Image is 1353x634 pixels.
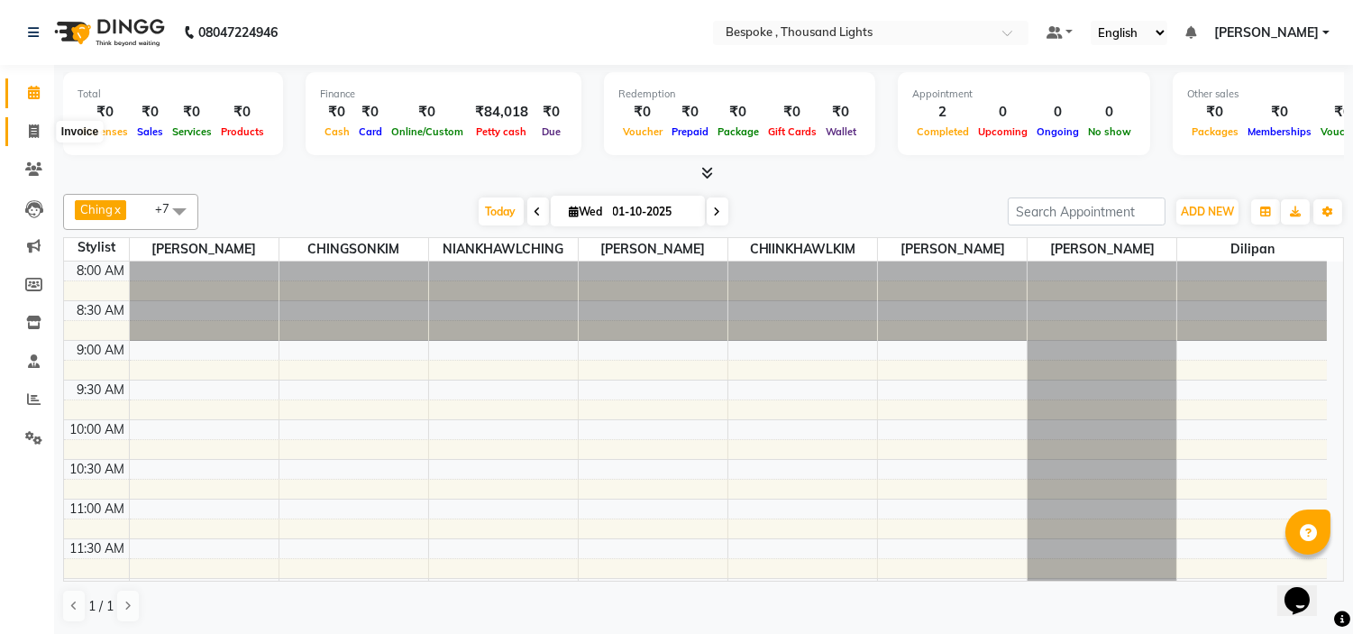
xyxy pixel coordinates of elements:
span: [PERSON_NAME] [1214,23,1319,42]
div: Total [78,87,269,102]
span: Upcoming [974,125,1032,138]
span: 1 / 1 [88,597,114,616]
div: ₹0 [133,102,168,123]
input: 2025-10-01 [608,198,698,225]
div: ₹0 [618,102,667,123]
span: Wallet [821,125,861,138]
div: ₹0 [821,102,861,123]
div: 0 [974,102,1032,123]
div: 10:00 AM [67,420,129,439]
div: 0 [1032,102,1083,123]
span: Card [354,125,387,138]
span: Online/Custom [387,125,468,138]
span: [PERSON_NAME] [878,238,1027,261]
div: 0 [1083,102,1136,123]
div: ₹0 [320,102,354,123]
b: 08047224946 [198,7,278,58]
span: +7 [155,201,183,216]
span: Completed [912,125,974,138]
div: ₹0 [1243,102,1316,123]
span: Sales [133,125,168,138]
span: ADD NEW [1181,205,1234,218]
div: Stylist [64,238,129,257]
div: ₹0 [216,102,269,123]
div: ₹0 [354,102,387,123]
div: Redemption [618,87,861,102]
div: ₹0 [667,102,713,123]
div: 9:00 AM [74,341,129,360]
span: No show [1083,125,1136,138]
span: Ongoing [1032,125,1083,138]
span: CHIINKHAWLKIM [728,238,877,261]
div: Finance [320,87,567,102]
a: x [113,202,121,216]
span: Today [479,198,524,225]
div: ₹84,018 [468,102,535,123]
div: 10:30 AM [67,460,129,479]
span: Gift Cards [763,125,821,138]
span: Memberships [1243,125,1316,138]
button: ADD NEW [1176,199,1239,225]
div: ₹0 [78,102,133,123]
span: Package [713,125,763,138]
span: [PERSON_NAME] [1028,238,1176,261]
input: Search Appointment [1008,198,1166,225]
div: ₹0 [1187,102,1243,123]
div: 11:30 AM [67,539,129,558]
div: ₹0 [713,102,763,123]
span: Dilipan [1177,238,1327,261]
img: logo [46,7,169,58]
span: NIANKHAWLCHING [429,238,578,261]
div: Invoice [57,121,103,142]
div: 8:00 AM [74,262,129,280]
div: 8:30 AM [74,301,129,320]
div: Appointment [912,87,1136,102]
span: Prepaid [667,125,713,138]
div: ₹0 [763,102,821,123]
span: Due [537,125,565,138]
iframe: chat widget [1277,562,1335,616]
div: ₹0 [168,102,216,123]
span: Services [168,125,216,138]
div: 2 [912,102,974,123]
span: Voucher [618,125,667,138]
div: ₹0 [387,102,468,123]
span: Ching [80,202,113,216]
span: Cash [320,125,354,138]
div: 9:30 AM [74,381,129,400]
div: ₹0 [535,102,567,123]
span: [PERSON_NAME] [579,238,727,261]
span: CHINGSONKIM [279,238,428,261]
span: Packages [1187,125,1243,138]
div: 12:00 PM [68,579,129,598]
span: [PERSON_NAME] [130,238,279,261]
div: 11:00 AM [67,500,129,519]
span: Products [216,125,269,138]
span: Petty cash [472,125,532,138]
span: Wed [565,205,608,218]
